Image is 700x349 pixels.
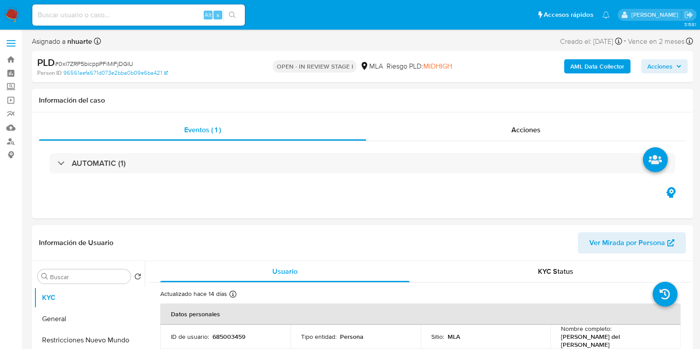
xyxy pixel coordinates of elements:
p: [PERSON_NAME] del [PERSON_NAME] [561,333,666,349]
a: Salir [684,10,693,19]
span: Acciones [511,125,541,135]
div: AUTOMATIC (1) [50,153,675,173]
b: nhuarte [66,36,92,46]
div: MLA [360,61,383,71]
span: Eventos ( 1 ) [184,125,221,135]
span: # 0xI7ZRP5bicppPFiMlFjDGIU [55,59,133,68]
a: Notificaciones [602,11,610,19]
button: KYC [34,287,145,308]
button: search-icon [223,9,241,21]
h3: AUTOMATIC (1) [72,158,126,168]
p: Actualizado hace 14 días [160,290,227,298]
p: Tipo entidad : [301,333,336,341]
span: Acciones [647,59,673,73]
button: AML Data Collector [564,59,630,73]
b: AML Data Collector [570,59,624,73]
span: s [217,11,219,19]
h1: Información del caso [39,96,686,105]
b: PLD [37,55,55,69]
th: Datos personales [160,303,681,325]
input: Buscar [50,273,127,281]
button: General [34,308,145,330]
input: Buscar usuario o caso... [32,9,245,21]
span: Usuario [272,266,298,276]
p: OPEN - IN REVIEW STAGE I [273,60,356,73]
b: Person ID [37,69,62,77]
span: Asignado a [32,37,92,46]
p: Sitio : [431,333,444,341]
p: MLA [448,333,460,341]
span: MIDHIGH [423,61,452,71]
p: Nombre completo : [561,325,611,333]
p: noelia.huarte@mercadolibre.com [631,11,681,19]
button: Volver al orden por defecto [134,273,141,283]
span: - [624,35,626,47]
div: Creado el: [DATE] [560,35,622,47]
span: Riesgo PLD: [386,61,452,71]
p: 685003459 [213,333,245,341]
span: KYC Status [538,266,573,276]
span: Vence en 2 meses [628,37,685,46]
p: Persona [340,333,364,341]
span: Ver Mirada por Persona [589,232,665,253]
span: Alt [205,11,212,19]
a: 96561aefa671d073e2bba0b09e6ba421 [63,69,168,77]
p: ID de usuario : [171,333,209,341]
button: Ver Mirada por Persona [578,232,686,253]
h1: Información de Usuario [39,238,113,247]
span: Accesos rápidos [544,10,593,19]
button: Acciones [641,59,688,73]
button: Buscar [41,273,48,280]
